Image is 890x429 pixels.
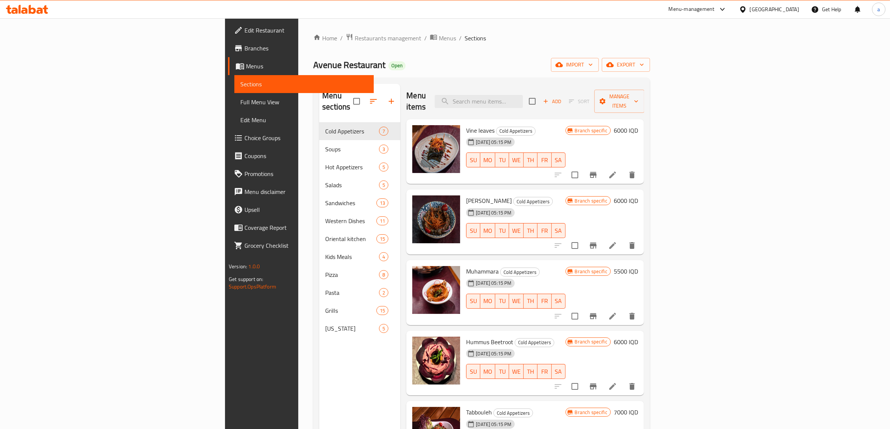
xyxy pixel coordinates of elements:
div: Hot Appetizers5 [319,158,400,176]
button: FR [538,294,551,309]
span: Get support on: [229,274,263,284]
span: 15 [377,235,388,243]
span: Cold Appetizers [496,127,535,135]
span: Cold Appetizers [515,338,554,347]
input: search [435,95,523,108]
div: Pasta [325,288,379,297]
div: Cold Appetizers [513,197,553,206]
button: Manage items [594,90,644,113]
a: Edit menu item [608,382,617,391]
div: Grills [325,306,376,315]
img: Hummus Beetroot [412,337,460,385]
span: Menus [246,62,368,71]
span: TH [527,296,535,306]
div: Pizza [325,270,379,279]
button: FR [538,152,551,167]
span: [PERSON_NAME] [466,195,512,206]
div: Cold Appetizers [493,408,533,417]
a: Menus [228,57,374,75]
span: Muhammara [466,266,499,277]
span: 5 [379,182,388,189]
span: SA [555,296,563,306]
a: Coverage Report [228,219,374,237]
span: Full Menu View [240,98,368,107]
div: items [379,145,388,154]
a: Menu disclaimer [228,183,374,201]
span: Western Dishes [325,216,376,225]
div: items [379,252,388,261]
span: export [608,60,644,70]
button: TU [495,152,509,167]
button: TH [524,364,538,379]
span: Hot Appetizers [325,163,379,172]
a: Choice Groups [228,129,374,147]
button: delete [623,377,641,395]
div: items [379,180,388,189]
button: delete [623,166,641,184]
button: MO [480,294,495,309]
span: 8 [379,271,388,278]
div: items [376,198,388,207]
span: Manage items [600,92,638,111]
div: Kids Meals [325,252,379,261]
a: Upsell [228,201,374,219]
button: TU [495,223,509,238]
div: Pizza8 [319,266,400,284]
span: Tabbouleh [466,407,492,418]
span: Soups [325,145,379,154]
button: Add [540,96,564,107]
button: SA [552,152,566,167]
nav: breadcrumb [313,33,650,43]
div: Pasta2 [319,284,400,302]
div: items [379,270,388,279]
span: Cold Appetizers [501,268,539,277]
span: Select section first [564,96,594,107]
span: WE [512,366,521,377]
button: export [602,58,650,72]
span: MO [483,155,492,166]
li: / [424,34,427,43]
div: Cold Appetizers [500,268,540,277]
span: Restaurants management [355,34,421,43]
button: Add section [382,92,400,110]
span: Select to update [567,308,583,324]
span: WE [512,296,521,306]
span: Upsell [244,205,368,214]
button: SU [466,294,480,309]
div: Sandwiches13 [319,194,400,212]
span: [DATE] 05:15 PM [473,209,514,216]
button: delete [623,237,641,254]
div: items [376,234,388,243]
a: Branches [228,39,374,57]
span: Hummus Beetroot [466,336,513,348]
button: SA [552,223,566,238]
span: 11 [377,217,388,225]
div: [GEOGRAPHIC_DATA] [750,5,799,13]
span: Select to update [567,167,583,183]
div: Kentucky [325,324,379,333]
button: FR [538,364,551,379]
a: Grocery Checklist [228,237,374,254]
div: Cold Appetizers [496,127,536,136]
div: items [379,127,388,136]
button: TU [495,294,509,309]
span: Branch specific [572,127,610,134]
a: Edit menu item [608,312,617,321]
button: WE [509,152,524,167]
span: 5 [379,164,388,171]
img: Vine leaves [412,125,460,173]
a: Edit Menu [234,111,374,129]
button: TH [524,223,538,238]
span: Salads [325,180,379,189]
span: Version: [229,262,247,271]
span: 15 [377,307,388,314]
button: TU [495,364,509,379]
div: items [379,324,388,333]
span: 4 [379,253,388,260]
span: MO [483,225,492,236]
span: [DATE] 05:15 PM [473,421,514,428]
div: Sandwiches [325,198,376,207]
